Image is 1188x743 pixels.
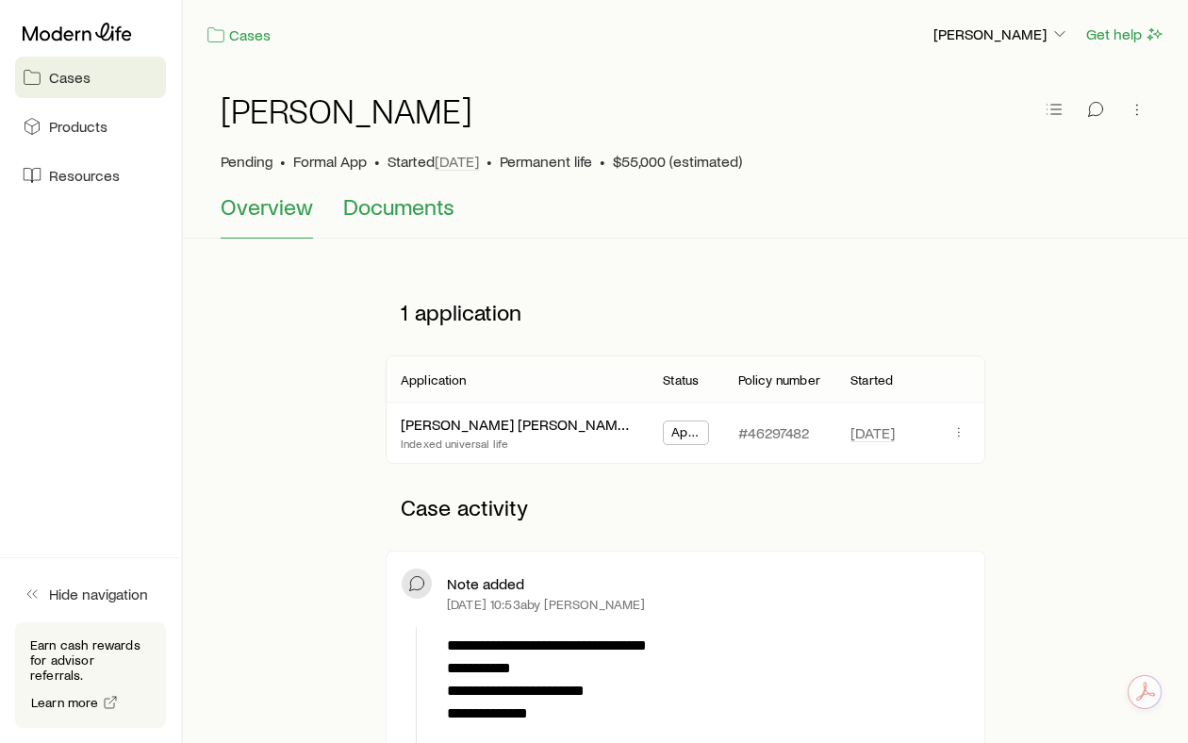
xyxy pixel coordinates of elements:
[343,193,454,220] span: Documents
[30,637,151,683] p: Earn cash rewards for advisor referrals.
[850,423,895,442] span: [DATE]
[401,415,633,435] div: [PERSON_NAME] [PERSON_NAME] Protection IUL 24
[221,152,272,171] p: Pending
[850,372,893,388] p: Started
[49,166,120,185] span: Resources
[1085,24,1165,45] button: Get help
[447,574,524,593] p: Note added
[15,106,166,147] a: Products
[613,152,742,171] span: $55,000 (estimated)
[280,152,286,171] span: •
[221,91,472,129] h1: [PERSON_NAME]
[206,25,272,46] a: Cases
[738,372,820,388] p: Policy number
[386,479,985,536] p: Case activity
[374,152,380,171] span: •
[738,423,810,442] p: #46297482
[221,193,1150,239] div: Case details tabs
[933,25,1069,43] p: [PERSON_NAME]
[401,415,746,433] a: [PERSON_NAME] [PERSON_NAME] Protection IUL 24
[447,597,646,612] p: [DATE] 10:53a by [PERSON_NAME]
[15,573,166,615] button: Hide navigation
[221,193,313,220] span: Overview
[932,24,1070,46] button: [PERSON_NAME]
[15,155,166,196] a: Resources
[671,424,701,444] span: App Submitted
[15,57,166,98] a: Cases
[663,372,699,388] p: Status
[600,152,605,171] span: •
[388,152,479,171] p: Started
[487,152,492,171] span: •
[31,696,99,709] span: Learn more
[401,372,467,388] p: Application
[49,117,107,136] span: Products
[435,152,479,171] span: [DATE]
[15,622,166,728] div: Earn cash rewards for advisor referrals.Learn more
[49,68,91,87] span: Cases
[293,152,367,171] span: Formal App
[49,585,148,603] span: Hide navigation
[386,284,985,340] p: 1 application
[401,436,633,451] p: Indexed universal life
[500,152,592,171] span: Permanent life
